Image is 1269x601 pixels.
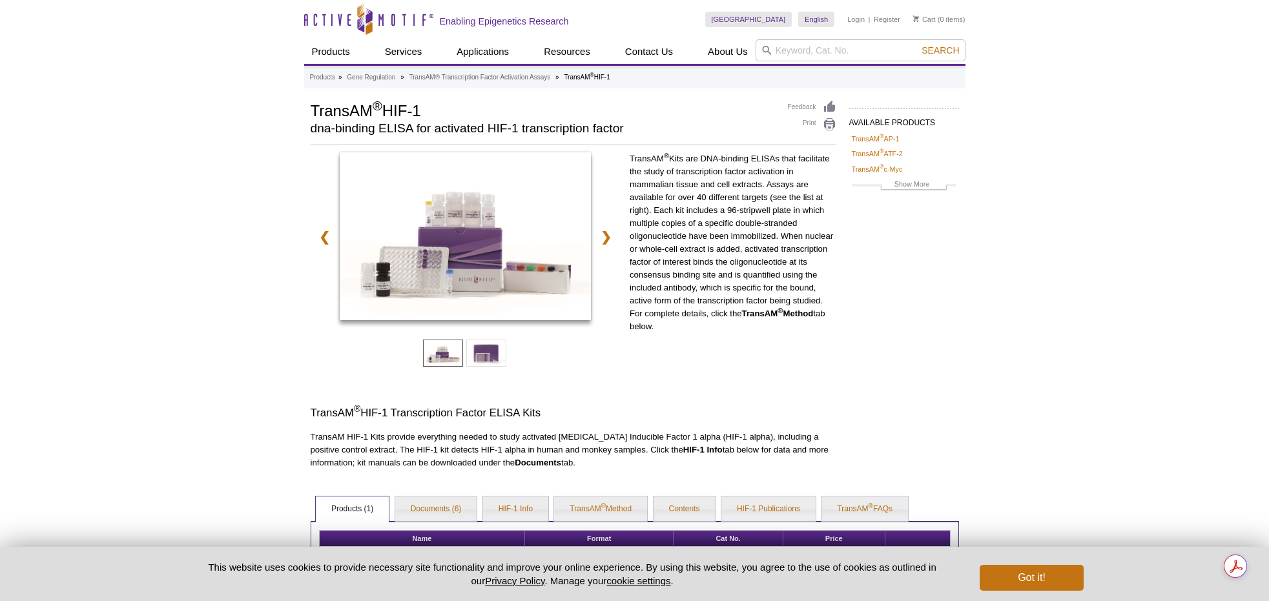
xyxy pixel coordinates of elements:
th: Price [783,531,885,547]
sup: ® [869,502,873,509]
li: » [555,74,559,81]
button: Got it! [980,565,1083,591]
a: About Us [700,39,756,64]
sup: ® [373,99,382,113]
a: Print [788,117,836,132]
h2: Enabling Epigenetics Research [440,15,569,27]
li: (0 items) [913,12,965,27]
a: Show More [852,178,956,193]
strong: Documents [515,458,561,467]
li: TransAM HIF-1 [564,74,610,81]
a: Cart [913,15,936,24]
strong: TransAM Method [742,309,814,318]
a: HIF-1 Publications [721,496,816,522]
p: This website uses cookies to provide necessary site functionality and improve your online experie... [186,560,959,587]
h2: AVAILABLE PRODUCTS [849,108,959,131]
img: TransAM HIF-1 Kit [340,152,591,320]
a: Products [304,39,358,64]
a: [GEOGRAPHIC_DATA] [705,12,792,27]
a: TransAM®Method [554,496,647,522]
button: cookie settings [606,575,670,586]
p: TransAM HIF-1 Kits provide everything needed to study activated [MEDICAL_DATA] Inducible Factor 1... [311,431,836,469]
strong: HIF-1 Info [683,445,723,454]
a: Documents (6) [395,496,477,522]
sup: ® [664,152,669,159]
a: ❯ [592,222,620,252]
li: » [338,74,342,81]
sup: ® [778,307,783,314]
sup: ® [601,502,606,509]
a: Feedback [788,100,836,114]
sup: ® [590,72,594,78]
a: Contact Us [617,39,681,64]
span: Search [922,45,959,56]
a: TransAM®AP-1 [852,133,900,145]
a: Gene Regulation [347,72,395,83]
a: Privacy Policy [485,575,544,586]
a: TransAM HIF-1 Kit [340,152,591,324]
input: Keyword, Cat. No. [756,39,965,61]
th: Cat No. [674,531,783,547]
sup: ® [880,148,884,155]
a: Applications [449,39,517,64]
sup: ® [880,133,884,139]
th: Format [525,531,674,547]
a: ❮ [311,222,338,252]
a: Services [377,39,430,64]
h1: TransAM HIF-1 [311,100,775,119]
sup: ® [880,163,884,170]
a: TransAM®ATF-2 [852,148,903,159]
a: TransAM®FAQs [821,496,908,522]
a: Contents [654,496,716,522]
h2: dna-binding ELISA for activated HIF-1 transcription factor [311,123,775,134]
h3: TransAM HIF-1 Transcription Factor ELISA Kits [311,405,836,421]
a: Register [874,15,900,24]
a: TransAM®c-Myc [852,163,903,175]
a: Login [847,15,865,24]
button: Search [918,45,963,56]
p: TransAM Kits are DNA-binding ELISAs that facilitate the study of transcription factor activation ... [630,152,836,333]
a: Resources [536,39,598,64]
li: » [400,74,404,81]
a: Products (1) [316,496,389,522]
img: Your Cart [913,15,919,22]
th: Name [320,531,526,547]
a: Products [310,72,335,83]
a: English [798,12,834,27]
a: TransAM® Transcription Factor Activation Assays [409,72,551,83]
li: | [869,12,871,27]
sup: ® [354,404,360,414]
a: HIF-1 Info [483,496,548,522]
